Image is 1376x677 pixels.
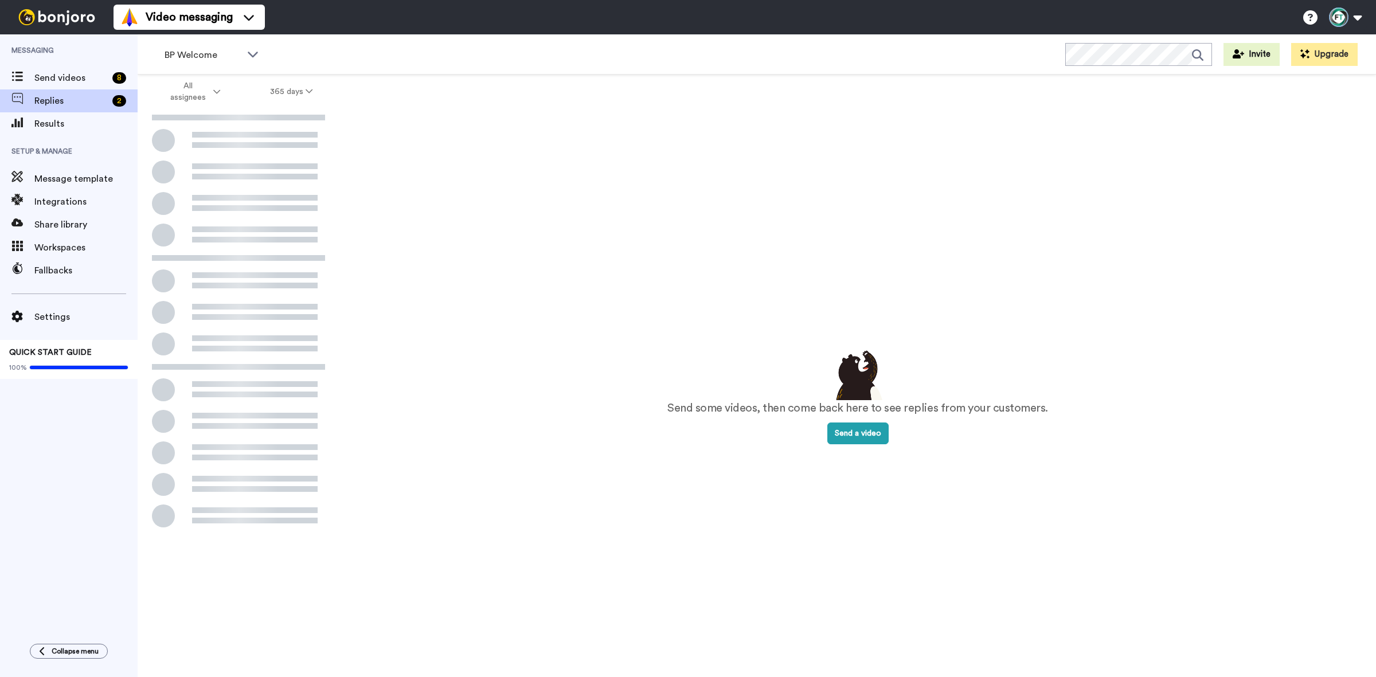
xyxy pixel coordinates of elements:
span: Fallbacks [34,264,138,277]
span: Message template [34,172,138,186]
span: 100% [9,363,27,372]
span: Collapse menu [52,647,99,656]
span: Video messaging [146,9,233,25]
button: Invite [1223,43,1280,66]
span: All assignees [165,80,211,103]
button: Collapse menu [30,644,108,659]
div: 2 [112,95,126,107]
span: Replies [34,94,108,108]
span: Share library [34,218,138,232]
a: Send a video [827,429,889,437]
p: Send some videos, then come back here to see replies from your customers. [667,400,1048,417]
span: Send videos [34,71,108,85]
span: Settings [34,310,138,324]
span: QUICK START GUIDE [9,349,92,357]
button: Upgrade [1291,43,1358,66]
div: 8 [112,72,126,84]
button: 365 days [245,81,338,102]
img: results-emptystates.png [829,347,886,400]
span: Results [34,117,138,131]
span: Integrations [34,195,138,209]
button: Send a video [827,422,889,444]
button: All assignees [140,76,245,108]
span: Workspaces [34,241,138,255]
span: BP Welcome [165,48,241,62]
img: bj-logo-header-white.svg [14,9,100,25]
img: vm-color.svg [120,8,139,26]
